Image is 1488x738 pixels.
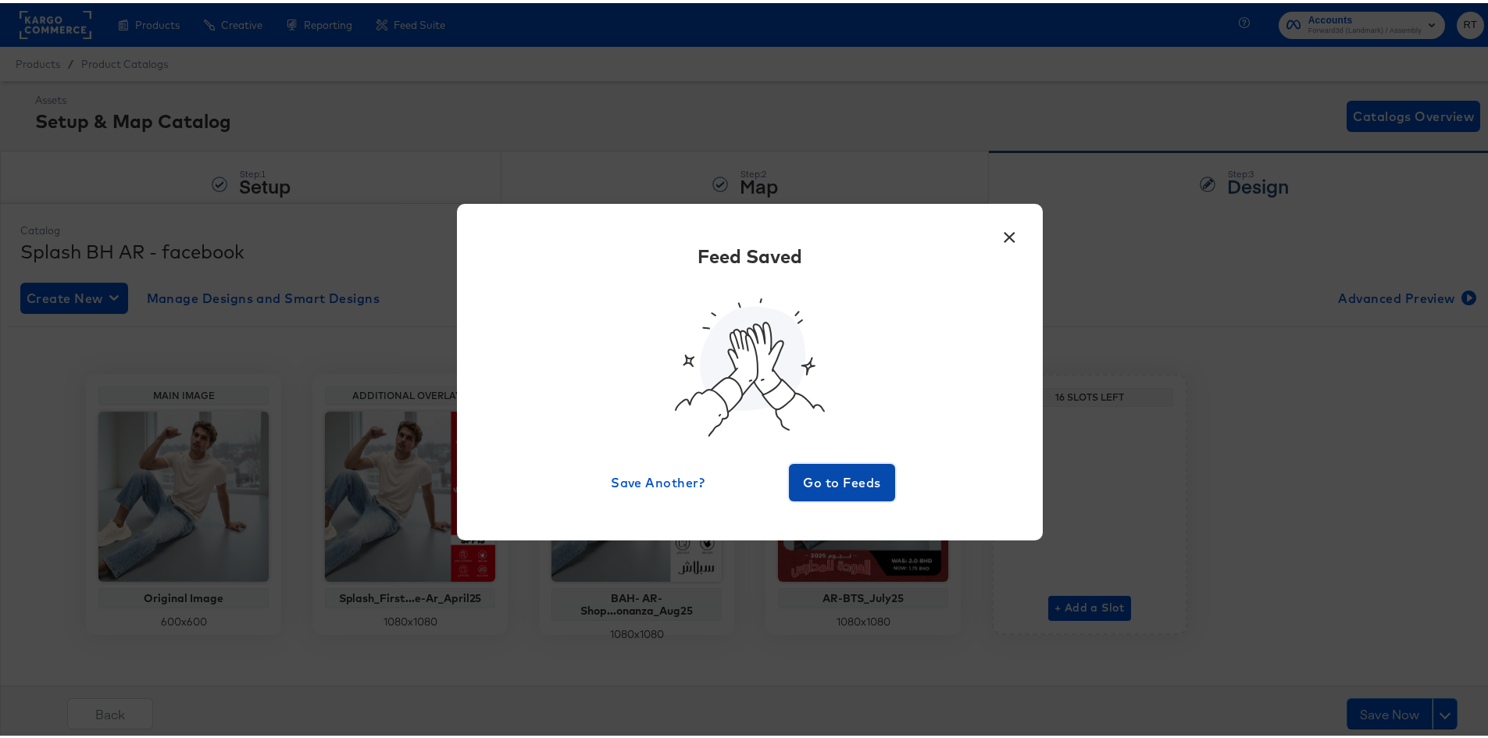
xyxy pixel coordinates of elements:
button: Save Another? [605,461,711,498]
div: Feed Saved [698,240,802,266]
button: × [995,216,1023,244]
span: Save Another? [611,469,705,490]
span: Go to Feeds [795,469,889,490]
button: Go to Feeds [789,461,895,498]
